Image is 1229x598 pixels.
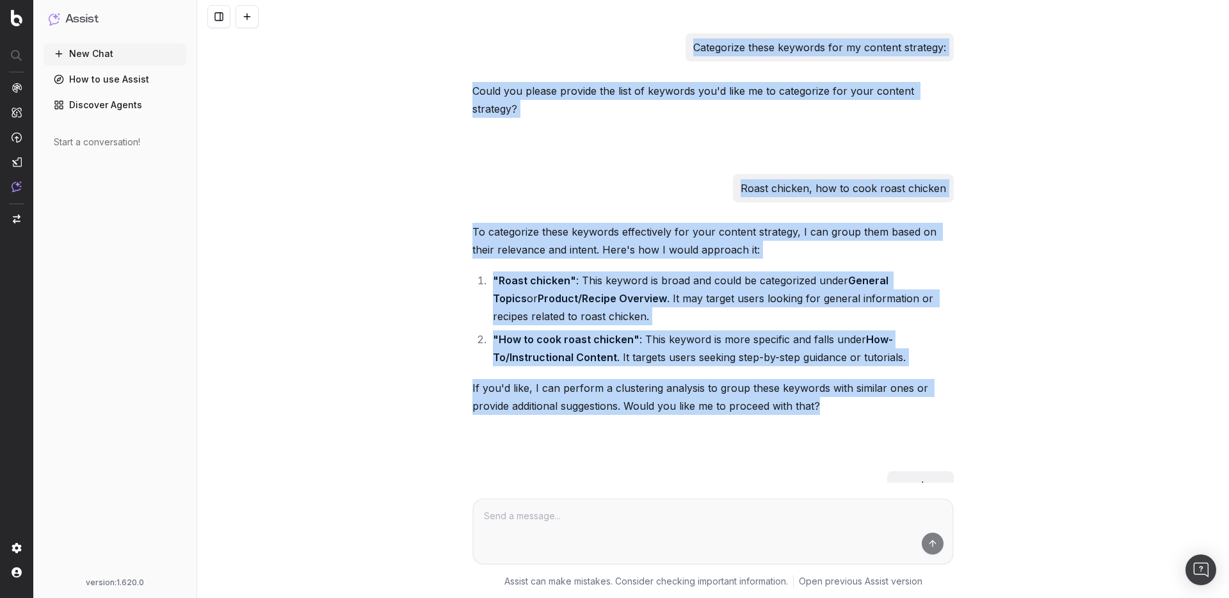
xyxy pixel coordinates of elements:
strong: "Roast chicken" [493,274,576,287]
div: Start a conversation! [54,136,176,149]
p: Assist can make mistakes. Consider checking important information. [504,575,788,588]
li: : This keyword is broad and could be categorized under or . It may target users looking for gener... [489,271,954,325]
img: My account [12,567,22,578]
img: Studio [12,157,22,167]
p: Could you please provide the list of keywords you'd like me to categorize for your content strategy? [472,82,954,118]
strong: Product/Recipe Overview [538,292,667,305]
p: Roast chicken, how to cook roast chicken [741,179,946,197]
img: Activation [12,132,22,143]
p: yes please [895,476,946,494]
div: version: 1.620.0 [49,578,181,588]
button: New Chat [44,44,186,64]
button: Assist [49,10,181,28]
img: Assist [12,181,22,192]
img: Switch project [13,214,20,223]
a: Open previous Assist version [799,575,922,588]
p: If you'd like, I can perform a clustering analysis to group these keywords with similar ones or p... [472,379,954,415]
div: Open Intercom Messenger [1185,554,1216,585]
img: Intelligence [12,107,22,118]
strong: "How to cook roast chicken" [493,333,639,346]
a: Discover Agents [44,95,186,115]
img: Setting [12,543,22,553]
img: Assist [49,13,60,25]
img: Analytics [12,83,22,93]
a: How to use Assist [44,69,186,90]
p: To categorize these keywords effectively for your content strategy, I can group them based on the... [472,223,954,259]
li: : This keyword is more specific and falls under . It targets users seeking step-by-step guidance ... [489,330,954,366]
h1: Assist [65,10,99,28]
img: Botify logo [11,10,22,26]
p: Categorize these keywords for my content strategy: [693,38,946,56]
